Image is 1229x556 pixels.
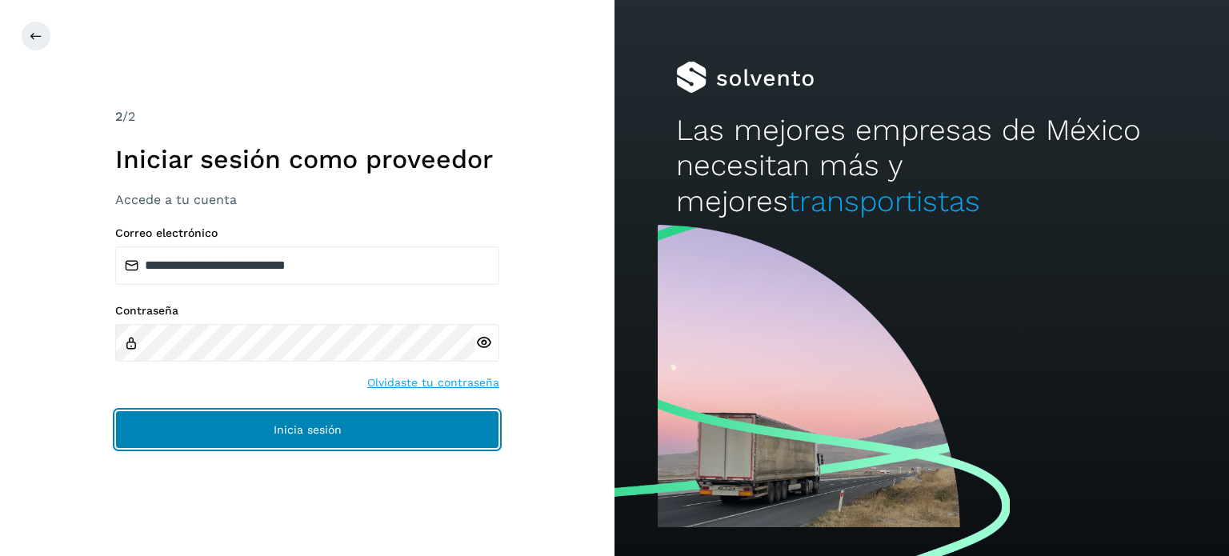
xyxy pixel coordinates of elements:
[367,374,499,391] a: Olvidaste tu contraseña
[115,304,499,318] label: Contraseña
[788,184,980,218] span: transportistas
[115,109,122,124] span: 2
[676,113,1167,219] h2: Las mejores empresas de México necesitan más y mejores
[274,424,342,435] span: Inicia sesión
[115,226,499,240] label: Correo electrónico
[115,107,499,126] div: /2
[115,144,499,174] h1: Iniciar sesión como proveedor
[115,410,499,449] button: Inicia sesión
[115,192,499,207] h3: Accede a tu cuenta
